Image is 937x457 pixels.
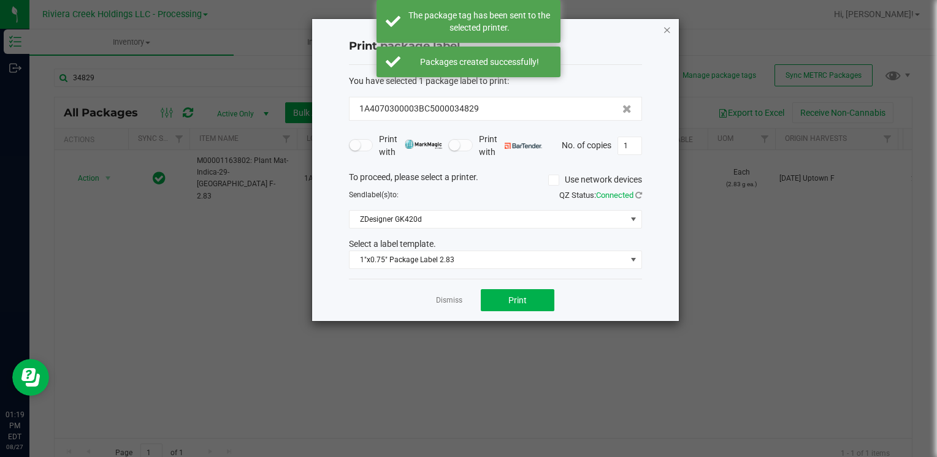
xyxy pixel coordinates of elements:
span: label(s) [365,191,390,199]
div: Packages created successfully! [407,56,551,68]
span: 1"x0.75" Package Label 2.83 [350,251,626,268]
button: Print [481,289,554,311]
span: You have selected 1 package label to print [349,76,507,86]
iframe: Resource center [12,359,49,396]
label: Use network devices [548,173,642,186]
span: Print [508,295,527,305]
span: Print with [479,133,542,159]
a: Dismiss [436,295,462,306]
div: Select a label template. [340,238,651,251]
span: Connected [596,191,633,200]
div: : [349,75,642,88]
h4: Print package label [349,39,642,55]
img: bartender.png [505,143,542,149]
span: No. of copies [562,140,611,149]
span: Print with [379,133,442,159]
span: ZDesigner GK420d [350,211,626,228]
div: To proceed, please select a printer. [340,171,651,189]
img: mark_magic_cybra.png [405,140,442,149]
span: 1A4070300003BC5000034829 [359,102,479,115]
div: The package tag has been sent to the selected printer. [407,9,551,34]
span: Send to: [349,191,399,199]
span: QZ Status: [559,191,642,200]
